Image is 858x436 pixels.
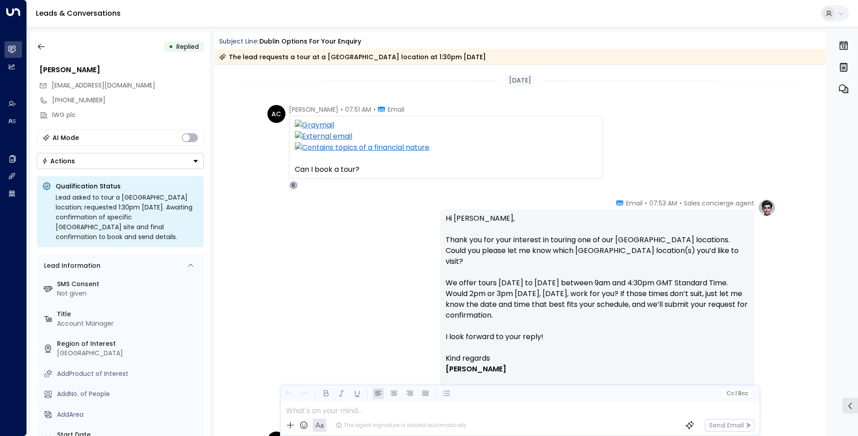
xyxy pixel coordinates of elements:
[299,388,310,399] button: Redo
[57,389,200,399] div: AddNo. of People
[37,153,204,169] button: Actions
[57,289,200,298] div: Not given
[41,261,101,270] div: Lead Information
[722,389,751,398] button: Cc|Bcc
[53,133,79,142] div: AI Mode
[446,213,749,353] p: Hi [PERSON_NAME], Thank you for your interest in touring one of our [GEOGRAPHIC_DATA] locations. ...
[57,410,200,419] div: AddArea
[219,52,486,61] div: The lead requests a tour at a [GEOGRAPHIC_DATA] location at 1:30pm [DATE]
[57,310,200,319] label: Title
[57,369,200,379] div: AddProduct of Interest
[645,199,647,208] span: •
[446,353,490,364] span: Kind regards
[36,8,121,18] a: Leads & Conversations
[388,105,404,114] span: Email
[758,199,776,217] img: profile-logo.png
[505,74,535,87] div: [DATE]
[57,339,200,349] label: Region of Interest
[267,105,285,123] div: AC
[42,157,75,165] div: Actions
[649,199,677,208] span: 07:53 AM
[295,120,597,131] img: Graymail
[735,390,737,397] span: |
[446,364,506,375] span: [PERSON_NAME]
[57,349,200,358] div: [GEOGRAPHIC_DATA]
[295,131,597,142] img: External email
[57,279,200,289] label: SMS Consent
[289,105,338,114] span: [PERSON_NAME]
[289,181,298,190] div: S
[219,37,258,46] span: Subject Line:
[52,96,204,105] div: [PHONE_NUMBER]
[684,199,754,208] span: Sales concierge agent
[52,81,155,90] span: [EMAIL_ADDRESS][DOMAIN_NAME]
[295,142,597,153] img: Contains topics of a financial nature
[345,105,371,114] span: 07:51 AM
[57,319,200,328] div: Account Manager
[283,388,294,399] button: Undo
[626,199,643,208] span: Email
[39,65,204,75] div: [PERSON_NAME]
[341,105,343,114] span: •
[37,153,204,169] div: Button group with a nested menu
[295,164,597,175] div: Can I book a tour?
[176,42,199,51] span: Replied
[446,353,749,419] div: Signature
[336,421,467,429] div: The agent signature is added automatically
[56,182,198,191] p: Qualification Status
[52,110,204,120] div: IWG plc
[52,81,155,90] span: aallcc@hotmail.co.uk
[726,390,748,397] span: Cc Bcc
[679,199,682,208] span: •
[56,192,198,242] div: Lead asked to tour a [GEOGRAPHIC_DATA] location; requested 1:30pm [DATE]. Awaiting confirmation o...
[373,105,376,114] span: •
[169,39,173,55] div: •
[259,37,361,46] div: Dublin options for your enquiry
